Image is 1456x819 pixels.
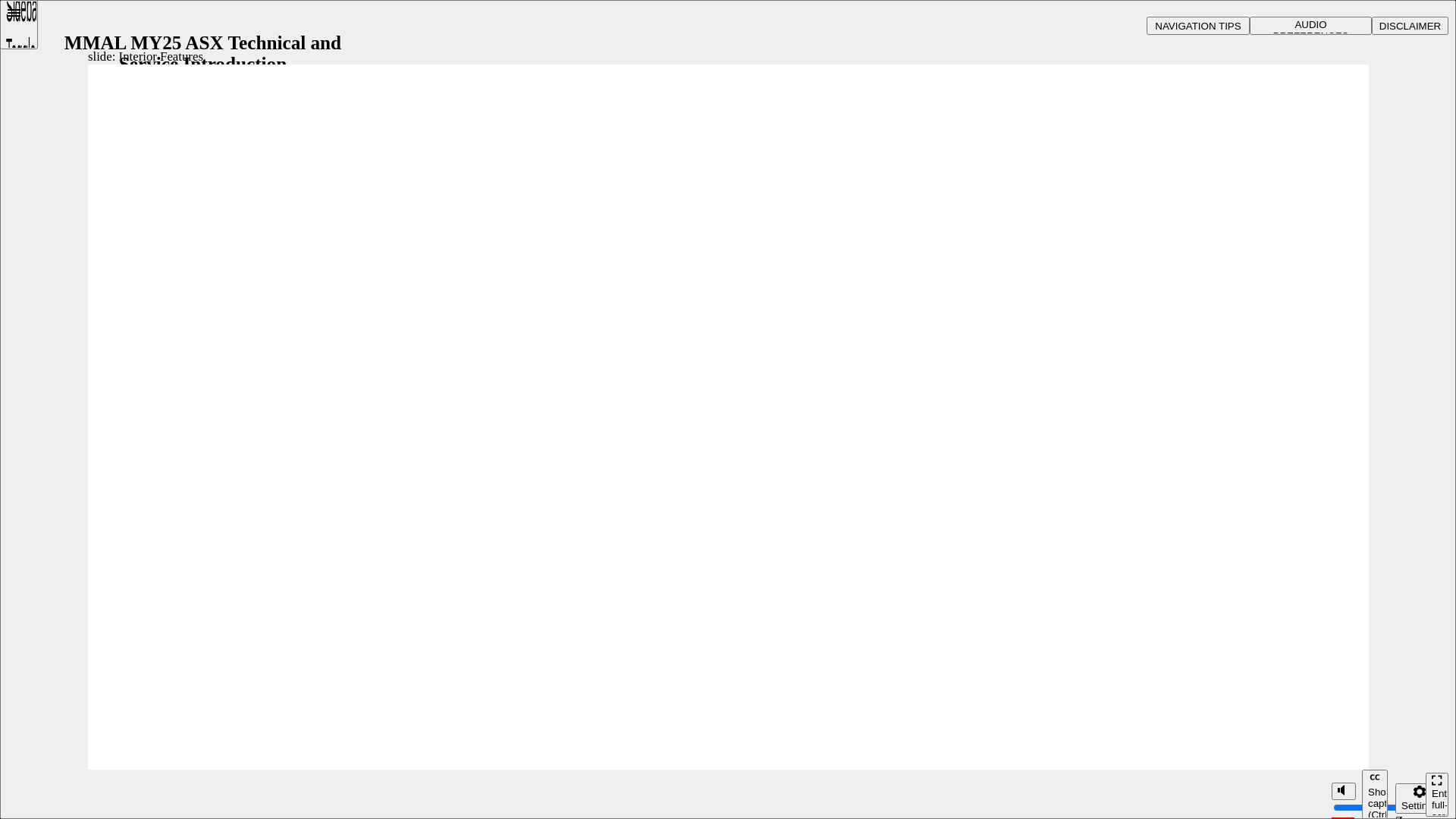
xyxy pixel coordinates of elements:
[46,33,359,75] div: MMAL MY25 ASX Technical and Service Introduction
[1401,800,1438,811] div: Settings
[1379,20,1441,32] span: DISCLAIMER
[1372,17,1448,35] button: DISCLAIMER
[1426,770,1448,819] nav: slide navigation
[1395,783,1444,814] button: Settings
[1250,17,1372,35] button: AUDIO PREFERENCES
[1426,773,1448,817] button: Enter full-screen (Ctrl+Alt+F)
[1273,19,1349,42] span: AUDIO PREFERENCES
[1155,20,1241,32] span: NAVIGATION TIPS
[1332,783,1356,800] button: Mute (Ctrl+Alt+M)
[1324,770,1418,819] div: misc controls
[88,49,1369,64] div: slide: Interior Features
[1147,17,1250,35] button: NAVIGATION TIPS
[1333,802,1431,814] input: volume
[1362,770,1388,819] button: Show captions (Ctrl+Alt+C)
